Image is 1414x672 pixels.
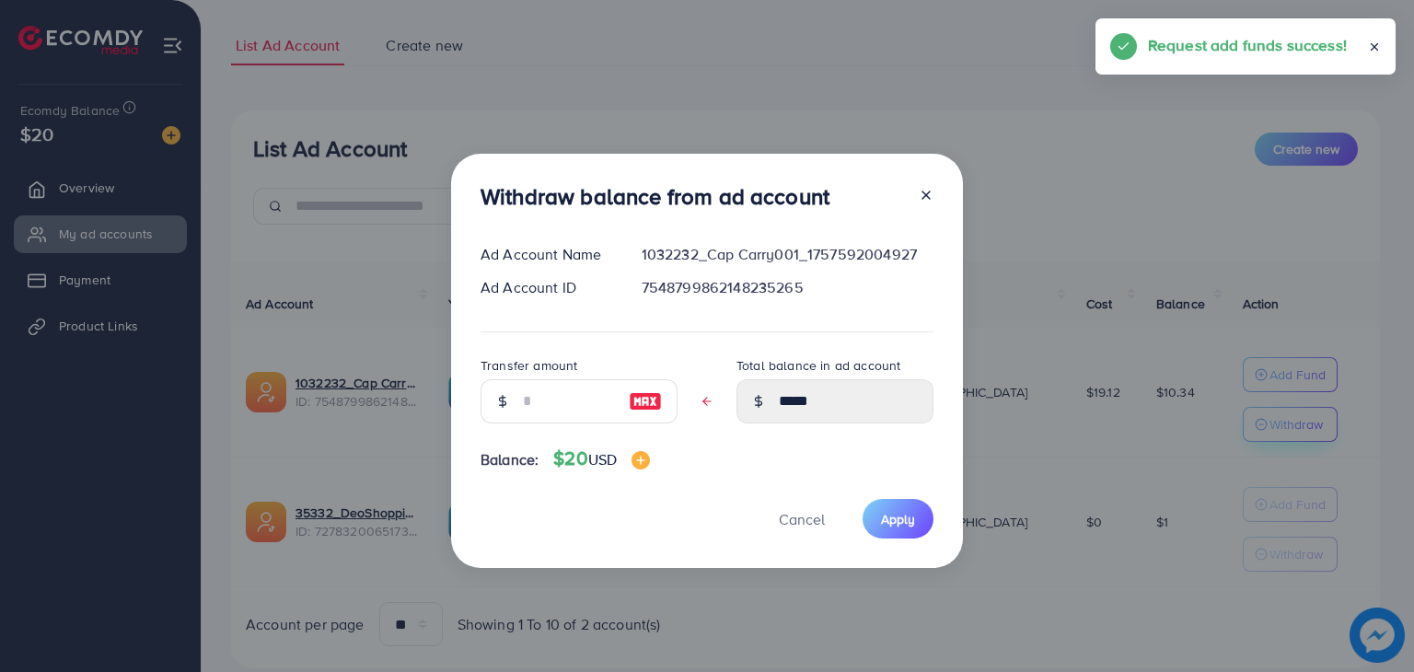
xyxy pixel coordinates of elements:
img: image [629,390,662,412]
button: Cancel [756,499,848,539]
span: Apply [881,510,915,528]
h5: Request add funds success! [1148,33,1347,57]
h4: $20 [553,447,650,470]
img: image [632,451,650,469]
div: 7548799862148235265 [627,277,948,298]
div: 1032232_Cap Carry001_1757592004927 [627,244,948,265]
div: Ad Account ID [466,277,627,298]
label: Total balance in ad account [736,356,900,375]
div: Ad Account Name [466,244,627,265]
span: Cancel [779,509,825,529]
h3: Withdraw balance from ad account [481,183,829,210]
span: Balance: [481,449,539,470]
label: Transfer amount [481,356,577,375]
span: USD [588,449,617,469]
button: Apply [863,499,933,539]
